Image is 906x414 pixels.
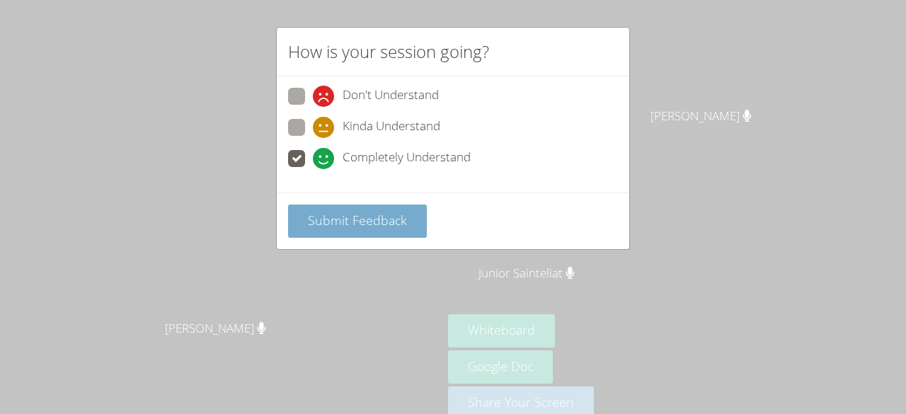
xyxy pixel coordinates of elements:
span: Completely Understand [343,148,471,169]
h2: How is your session going? [288,39,489,64]
button: Submit Feedback [288,205,427,238]
span: Don't Understand [343,86,439,107]
span: Submit Feedback [308,212,407,229]
span: Kinda Understand [343,117,440,138]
